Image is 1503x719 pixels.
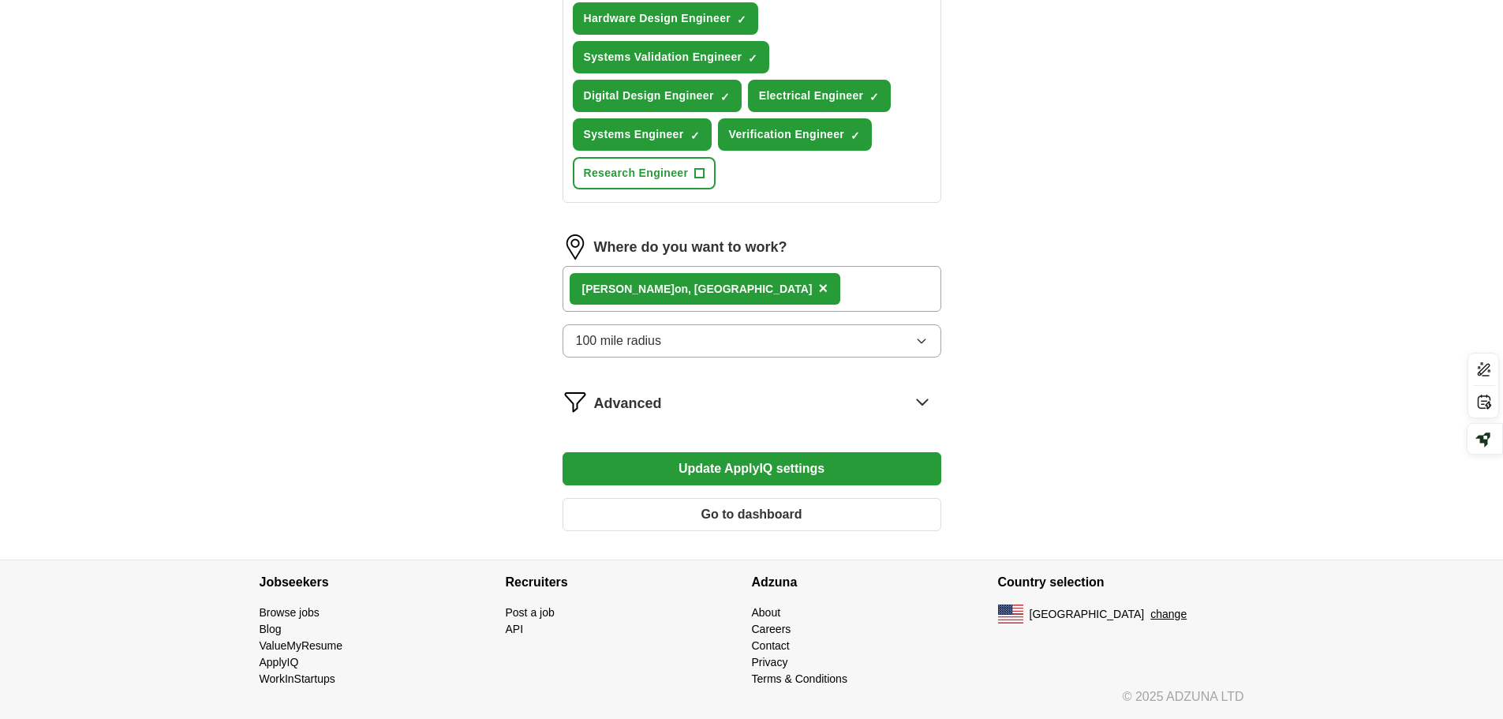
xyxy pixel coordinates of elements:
[584,165,689,182] span: Research Engineer
[260,639,343,652] a: ValueMyResume
[573,41,770,73] button: Systems Validation Engineer✓
[584,10,731,27] span: Hardware Design Engineer
[748,80,892,112] button: Electrical Engineer✓
[752,656,788,668] a: Privacy
[737,13,746,26] span: ✓
[752,639,790,652] a: Contact
[759,88,864,104] span: Electrical Engineer
[260,606,320,619] a: Browse jobs
[573,118,712,151] button: Systems Engineer✓
[690,129,700,142] span: ✓
[573,2,759,35] button: Hardware Design Engineer✓
[818,277,828,301] button: ×
[563,389,588,414] img: filter
[584,49,742,66] span: Systems Validation Engineer
[594,237,787,258] label: Where do you want to work?
[576,331,662,350] span: 100 mile radius
[851,129,860,142] span: ✓
[752,672,847,685] a: Terms & Conditions
[584,126,684,143] span: Systems Engineer
[718,118,873,151] button: Verification Engineer✓
[584,88,714,104] span: Digital Design Engineer
[1150,606,1187,623] button: change
[720,91,730,103] span: ✓
[582,283,675,295] strong: [PERSON_NAME]
[506,606,555,619] a: Post a job
[1030,606,1145,623] span: [GEOGRAPHIC_DATA]
[998,605,1023,624] img: US flag
[594,393,662,414] span: Advanced
[260,672,335,685] a: WorkInStartups
[563,234,588,260] img: location.png
[573,157,716,189] button: Research Engineer
[563,324,941,358] button: 100 mile radius
[869,91,879,103] span: ✓
[573,80,742,112] button: Digital Design Engineer✓
[752,606,781,619] a: About
[998,560,1244,605] h4: Country selection
[563,498,941,531] button: Go to dashboard
[582,281,813,298] div: on, [GEOGRAPHIC_DATA]
[506,623,524,635] a: API
[563,452,941,485] button: Update ApplyIQ settings
[818,279,828,297] span: ×
[729,126,845,143] span: Verification Engineer
[748,52,757,65] span: ✓
[752,623,791,635] a: Careers
[260,656,299,668] a: ApplyIQ
[260,623,282,635] a: Blog
[247,687,1257,719] div: © 2025 ADZUNA LTD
